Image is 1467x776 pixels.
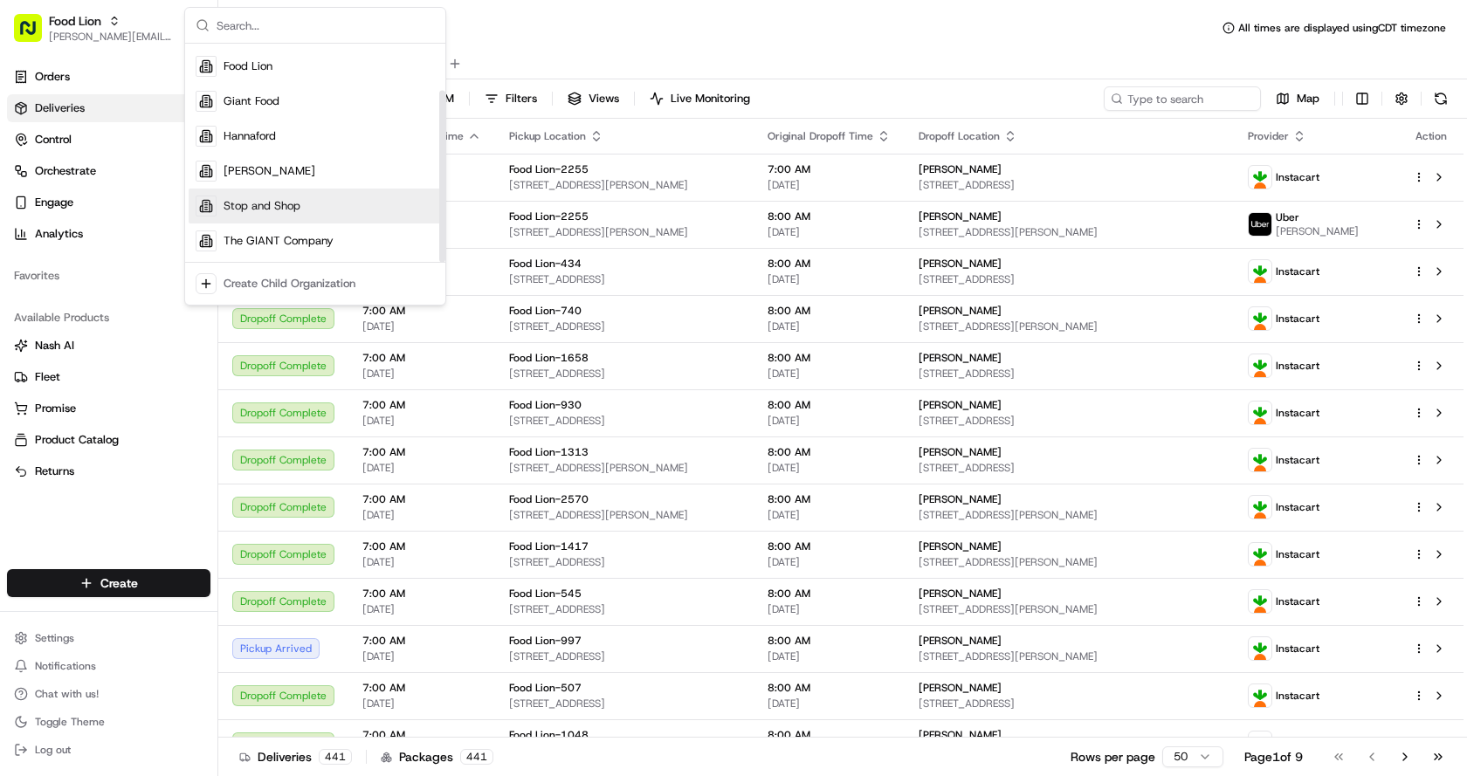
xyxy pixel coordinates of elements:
[362,351,481,365] span: 7:00 AM
[768,445,891,459] span: 8:00 AM
[509,367,740,381] span: [STREET_ADDRESS]
[919,209,1002,223] span: [PERSON_NAME]
[7,189,210,216] button: Engage
[1104,86,1261,111] input: Type to search
[362,539,481,553] span: 7:00 AM
[7,654,210,678] button: Notifications
[768,555,891,569] span: [DATE]
[297,172,318,193] button: Start new chat
[224,93,279,109] span: Giant Food
[7,626,210,650] button: Settings
[100,574,138,592] span: Create
[506,91,537,106] span: Filters
[768,367,891,381] span: [DATE]
[362,634,481,648] span: 7:00 AM
[7,63,210,91] a: Orders
[1249,590,1271,613] img: profile_instacart_ahold_partner.png
[509,225,740,239] span: [STREET_ADDRESS][PERSON_NAME]
[1249,731,1271,754] img: profile_instacart_ahold_partner.png
[768,587,891,601] span: 8:00 AM
[768,508,891,522] span: [DATE]
[919,587,1002,601] span: [PERSON_NAME]
[768,319,891,333] span: [DATE]
[768,398,891,412] span: 8:00 AM
[1268,86,1327,111] button: Map
[14,464,203,479] a: Returns
[362,414,481,428] span: [DATE]
[1249,213,1271,236] img: profile_uber_ahold_partner.png
[509,492,589,506] span: Food Lion-2570
[17,255,31,269] div: 📗
[362,681,481,695] span: 7:00 AM
[477,86,545,111] button: Filters
[362,697,481,711] span: [DATE]
[362,367,481,381] span: [DATE]
[509,351,589,365] span: Food Lion-1658
[14,432,203,448] a: Product Catalog
[560,86,627,111] button: Views
[319,749,352,765] div: 441
[768,304,891,318] span: 8:00 AM
[59,167,286,184] div: Start new chat
[35,338,74,354] span: Nash AI
[1244,748,1303,766] div: Page 1 of 9
[509,209,589,223] span: Food Lion-2255
[768,539,891,553] span: 8:00 AM
[768,272,891,286] span: [DATE]
[7,426,210,454] button: Product Catalog
[919,461,1220,475] span: [STREET_ADDRESS]
[362,587,481,601] span: 7:00 AM
[35,369,60,385] span: Fleet
[362,445,481,459] span: 7:00 AM
[509,178,740,192] span: [STREET_ADDRESS][PERSON_NAME]
[919,304,1002,318] span: [PERSON_NAME]
[362,398,481,412] span: 7:00 AM
[1429,86,1453,111] button: Refresh
[1249,307,1271,330] img: profile_instacart_ahold_partner.png
[460,749,493,765] div: 441
[1276,689,1319,703] span: Instacart
[509,304,582,318] span: Food Lion-740
[919,492,1002,506] span: [PERSON_NAME]
[14,369,203,385] a: Fleet
[1276,406,1319,420] span: Instacart
[362,602,481,616] span: [DATE]
[10,246,141,278] a: 📗Knowledge Base
[768,649,891,663] span: [DATE]
[919,508,1220,522] span: [STREET_ADDRESS][PERSON_NAME]
[49,30,174,44] span: [PERSON_NAME][EMAIL_ADDRESS][PERSON_NAME][DOMAIN_NAME]
[35,69,70,85] span: Orders
[35,687,99,701] span: Chat with us!
[17,167,49,198] img: 1736555255976-a54dd68f-1ca7-489b-9aae-adbdc363a1c4
[509,728,589,742] span: Food Lion-1048
[224,163,315,179] span: [PERSON_NAME]
[35,163,96,179] span: Orchestrate
[49,12,101,30] button: Food Lion
[7,126,210,154] button: Control
[35,226,83,242] span: Analytics
[919,728,1002,742] span: [PERSON_NAME]
[509,555,740,569] span: [STREET_ADDRESS]
[768,209,891,223] span: 8:00 AM
[35,659,96,673] span: Notifications
[1238,21,1446,35] span: All times are displayed using CDT timezone
[174,296,211,309] span: Pylon
[14,401,203,416] a: Promise
[224,233,334,249] span: The GIANT Company
[35,631,74,645] span: Settings
[509,272,740,286] span: [STREET_ADDRESS]
[1249,449,1271,471] img: profile_instacart_ahold_partner.png
[768,492,891,506] span: 8:00 AM
[509,587,582,601] span: Food Lion-545
[768,681,891,695] span: 8:00 AM
[509,508,740,522] span: [STREET_ADDRESS][PERSON_NAME]
[7,738,210,762] button: Log out
[362,649,481,663] span: [DATE]
[768,414,891,428] span: [DATE]
[509,129,586,143] span: Pickup Location
[768,257,891,271] span: 8:00 AM
[919,634,1002,648] span: [PERSON_NAME]
[1276,453,1319,467] span: Instacart
[45,113,314,131] input: Got a question? Start typing here...
[1249,260,1271,283] img: profile_instacart_ahold_partner.png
